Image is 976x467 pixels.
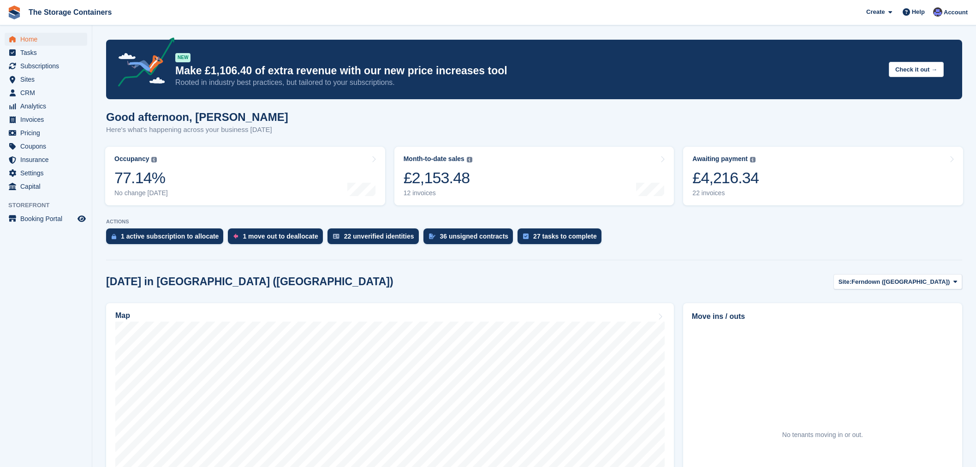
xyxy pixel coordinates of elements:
[25,5,115,20] a: The Storage Containers
[5,212,87,225] a: menu
[5,126,87,139] a: menu
[518,228,606,249] a: 27 tasks to complete
[106,228,228,249] a: 1 active subscription to allocate
[175,53,190,62] div: NEW
[404,155,464,163] div: Month-to-date sales
[692,155,748,163] div: Awaiting payment
[692,311,953,322] h2: Move ins / outs
[5,140,87,153] a: menu
[8,201,92,210] span: Storefront
[20,100,76,113] span: Analytics
[467,157,472,162] img: icon-info-grey-7440780725fd019a000dd9b08b2336e03edf1995a4989e88bcd33f0948082b44.svg
[20,180,76,193] span: Capital
[692,168,759,187] div: £4,216.34
[933,7,942,17] img: Dan Excell
[5,60,87,72] a: menu
[233,233,238,239] img: move_outs_to_deallocate_icon-f764333ba52eb49d3ac5e1228854f67142a1ed5810a6f6cc68b1a99e826820c5.svg
[20,113,76,126] span: Invoices
[782,430,863,440] div: No tenants moving in or out.
[76,213,87,224] a: Preview store
[533,233,597,240] div: 27 tasks to complete
[5,100,87,113] a: menu
[112,233,116,239] img: active_subscription_to_allocate_icon-d502201f5373d7db506a760aba3b589e785aa758c864c3986d89f69b8ff3...
[5,86,87,99] a: menu
[20,212,76,225] span: Booking Portal
[20,167,76,180] span: Settings
[106,219,962,225] p: ACTIONS
[20,33,76,46] span: Home
[175,64,881,78] p: Make £1,106.40 of extra revenue with our new price increases tool
[440,233,509,240] div: 36 unsigned contracts
[404,168,472,187] div: £2,153.48
[228,228,327,249] a: 1 move out to deallocate
[105,147,385,205] a: Occupancy 77.14% No change [DATE]
[20,46,76,59] span: Tasks
[5,33,87,46] a: menu
[115,311,130,320] h2: Map
[851,277,950,287] span: Ferndown ([GEOGRAPHIC_DATA])
[866,7,885,17] span: Create
[833,274,962,289] button: Site: Ferndown ([GEOGRAPHIC_DATA])
[5,153,87,166] a: menu
[20,73,76,86] span: Sites
[20,126,76,139] span: Pricing
[394,147,674,205] a: Month-to-date sales £2,153.48 12 invoices
[106,125,288,135] p: Here's what's happening across your business [DATE]
[5,46,87,59] a: menu
[106,275,393,288] h2: [DATE] in [GEOGRAPHIC_DATA] ([GEOGRAPHIC_DATA])
[20,60,76,72] span: Subscriptions
[327,228,423,249] a: 22 unverified identities
[912,7,925,17] span: Help
[5,113,87,126] a: menu
[692,189,759,197] div: 22 invoices
[423,228,518,249] a: 36 unsigned contracts
[750,157,756,162] img: icon-info-grey-7440780725fd019a000dd9b08b2336e03edf1995a4989e88bcd33f0948082b44.svg
[333,233,339,239] img: verify_identity-adf6edd0f0f0b5bbfe63781bf79b02c33cf7c696d77639b501bdc392416b5a36.svg
[5,180,87,193] a: menu
[243,233,318,240] div: 1 move out to deallocate
[110,37,175,90] img: price-adjustments-announcement-icon-8257ccfd72463d97f412b2fc003d46551f7dbcb40ab6d574587a9cd5c0d94...
[106,111,288,123] h1: Good afternoon, [PERSON_NAME]
[7,6,21,19] img: stora-icon-8386f47178a22dfd0bd8f6a31ec36ba5ce8667c1dd55bd0f319d3a0aa187defe.svg
[5,73,87,86] a: menu
[114,168,168,187] div: 77.14%
[175,78,881,88] p: Rooted in industry best practices, but tailored to your subscriptions.
[683,147,963,205] a: Awaiting payment £4,216.34 22 invoices
[114,189,168,197] div: No change [DATE]
[889,62,944,77] button: Check it out →
[944,8,968,17] span: Account
[20,86,76,99] span: CRM
[151,157,157,162] img: icon-info-grey-7440780725fd019a000dd9b08b2336e03edf1995a4989e88bcd33f0948082b44.svg
[20,140,76,153] span: Coupons
[404,189,472,197] div: 12 invoices
[114,155,149,163] div: Occupancy
[523,233,529,239] img: task-75834270c22a3079a89374b754ae025e5fb1db73e45f91037f5363f120a921f8.svg
[839,277,851,287] span: Site:
[5,167,87,180] a: menu
[121,233,219,240] div: 1 active subscription to allocate
[344,233,414,240] div: 22 unverified identities
[20,153,76,166] span: Insurance
[429,233,435,239] img: contract_signature_icon-13c848040528278c33f63329250d36e43548de30e8caae1d1a13099fd9432cc5.svg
